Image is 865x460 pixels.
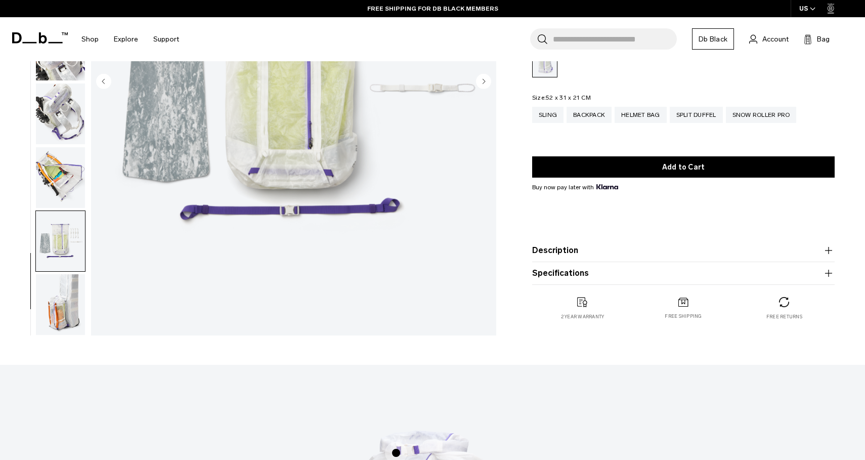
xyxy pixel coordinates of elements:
button: Next slide [476,74,491,91]
nav: Main Navigation [74,17,187,61]
a: Explore [114,21,138,57]
button: Specifications [532,267,835,279]
a: Shop [81,21,99,57]
img: Weigh_Lighter_Backpack_25L_14.png [36,147,85,208]
a: Support [153,21,179,57]
p: Free returns [766,313,802,320]
a: Aurora [532,46,557,77]
button: Bag [804,33,830,45]
p: 2 year warranty [561,313,604,320]
a: Account [749,33,789,45]
span: Account [762,34,789,45]
img: {"height" => 20, "alt" => "Klarna"} [596,184,618,189]
span: Buy now pay later with [532,183,618,192]
a: FREE SHIPPING FOR DB BLACK MEMBERS [367,4,498,13]
span: Bag [817,34,830,45]
a: Split Duffel [670,107,723,123]
span: 52 x 31 x 21 CM [546,94,591,101]
p: Free shipping [665,313,702,320]
button: Add to Cart [532,156,835,178]
a: Backpack [567,107,612,123]
legend: Size: [532,95,591,101]
a: Helmet Bag [615,107,667,123]
img: Weigh_Lighter_Backpack_25L_16.png [36,274,85,335]
button: Weigh_Lighter_Backpack_25L_13.png [35,83,85,145]
button: Previous slide [96,74,111,91]
a: Db Black [692,28,734,50]
img: Weigh_Lighter_Backpack_25L_13.png [36,83,85,144]
a: Sling [532,107,564,123]
img: Weigh_Lighter_Backpack_25L_15.png [36,211,85,272]
a: Snow Roller Pro [726,107,797,123]
button: Weigh_Lighter_Backpack_25L_16.png [35,274,85,336]
button: Weigh_Lighter_Backpack_25L_14.png [35,147,85,208]
button: Weigh_Lighter_Backpack_25L_15.png [35,211,85,272]
button: Description [532,244,835,257]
